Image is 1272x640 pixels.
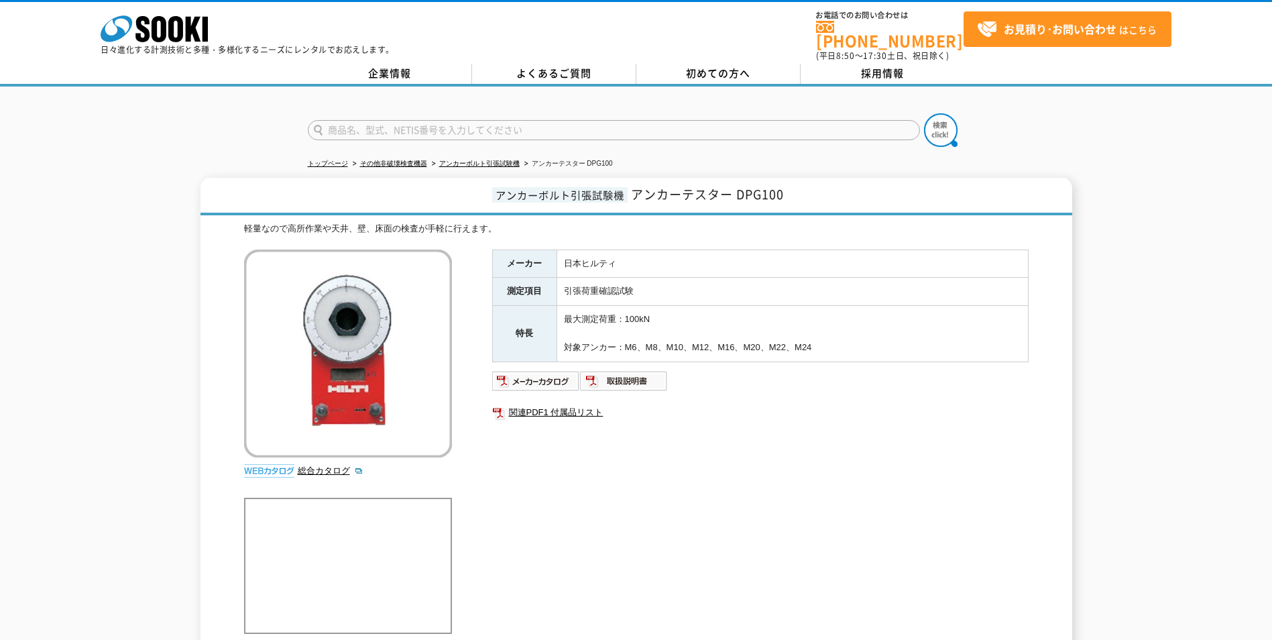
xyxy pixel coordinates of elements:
th: 特長 [492,306,557,362]
a: お見積り･お問い合わせはこちら [964,11,1171,47]
a: アンカーボルト引張試験機 [439,160,520,167]
span: はこちら [977,19,1157,40]
a: よくあるご質問 [472,64,636,84]
span: (平日 ～ 土日、祝日除く) [816,50,949,62]
a: 関連PDF1 付属品リスト [492,404,1029,421]
div: 軽量なので高所作業や天井、壁、床面の検査が手軽に行えます。 [244,222,1029,236]
input: 商品名、型式、NETIS番号を入力してください [308,120,920,140]
a: 企業情報 [308,64,472,84]
img: webカタログ [244,464,294,478]
img: btn_search.png [924,113,958,147]
a: 取扱説明書 [580,379,668,389]
li: アンカーテスター DPG100 [522,157,613,171]
a: トップページ [308,160,348,167]
a: [PHONE_NUMBER] [816,21,964,48]
img: アンカーテスター DPG100 [244,250,452,458]
img: メーカーカタログ [492,370,580,392]
td: 引張荷重確認試験 [557,278,1028,306]
img: 取扱説明書 [580,370,668,392]
a: その他非破壊検査機器 [360,160,427,167]
span: 初めての方へ [686,66,750,81]
td: 最大測定荷重：100kN 対象アンカー：M6、M8、M10、M12、M16、M20、M22、M24 [557,306,1028,362]
span: 17:30 [863,50,887,62]
p: 日々進化する計測技術と多種・多様化するニーズにレンタルでお応えします。 [101,46,394,54]
a: メーカーカタログ [492,379,580,389]
th: 測定項目 [492,278,557,306]
td: 日本ヒルティ [557,250,1028,278]
a: 総合カタログ [298,466,363,476]
span: 8:50 [836,50,855,62]
strong: お見積り･お問い合わせ [1004,21,1116,37]
a: 初めての方へ [636,64,801,84]
span: アンカーテスター DPG100 [631,185,784,203]
a: 採用情報 [801,64,965,84]
th: メーカー [492,250,557,278]
span: お電話でのお問い合わせは [816,11,964,19]
span: アンカーボルト引張試験機 [492,187,628,203]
